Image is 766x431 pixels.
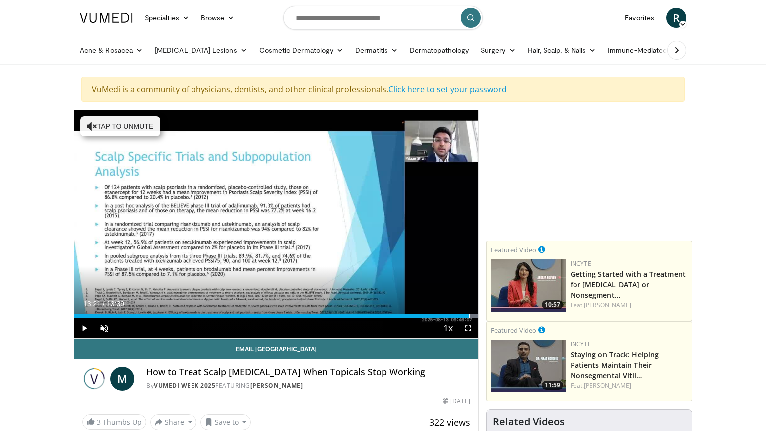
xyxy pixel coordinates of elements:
[571,269,686,300] a: Getting Started with a Treatment for [MEDICAL_DATA] or Nonsegment…
[74,40,149,60] a: Acne & Rosacea
[571,381,688,390] div: Feat.
[200,414,251,430] button: Save to
[493,416,565,428] h4: Related Videos
[491,259,566,312] img: e02a99de-beb8-4d69-a8cb-018b1ffb8f0c.png.150x105_q85_crop-smart_upscale.jpg
[458,318,478,338] button: Fullscreen
[602,40,683,60] a: Immune-Mediated
[81,77,685,102] div: VuMedi is a community of physicians, dentists, and other clinical professionals.
[150,414,196,430] button: Share
[571,350,659,380] a: Staying on Track: Helping Patients Maintain Their Nonsegmental Vitil…
[154,381,215,390] a: Vumedi Week 2025
[103,300,105,308] span: /
[666,8,686,28] a: R
[584,381,631,390] a: [PERSON_NAME]
[491,340,566,392] a: 11:59
[491,326,536,335] small: Featured Video
[491,340,566,392] img: fe0751a3-754b-4fa7-bfe3-852521745b57.png.150x105_q85_crop-smart_upscale.jpg
[388,84,507,95] a: Click here to set your password
[195,8,241,28] a: Browse
[584,301,631,309] a: [PERSON_NAME]
[97,417,101,427] span: 3
[619,8,660,28] a: Favorites
[107,300,124,308] span: 13:39
[146,381,470,390] div: By FEATURING
[80,116,160,136] button: Tap to unmute
[443,397,470,406] div: [DATE]
[429,416,470,428] span: 322 views
[491,259,566,312] a: 10:57
[83,300,101,308] span: 13:21
[404,40,475,60] a: Dermatopathology
[542,381,563,390] span: 11:59
[82,414,146,430] a: 3 Thumbs Up
[250,381,303,390] a: [PERSON_NAME]
[74,318,94,338] button: Play
[571,340,591,348] a: Incyte
[94,318,114,338] button: Unmute
[146,367,470,378] h4: How to Treat Scalp [MEDICAL_DATA] When Topicals Stop Working
[283,6,483,30] input: Search topics, interventions
[349,40,404,60] a: Dermatitis
[74,314,478,318] div: Progress Bar
[74,339,478,359] a: Email [GEOGRAPHIC_DATA]
[74,110,478,339] video-js: Video Player
[253,40,349,60] a: Cosmetic Dermatology
[542,300,563,309] span: 10:57
[491,245,536,254] small: Featured Video
[571,301,688,310] div: Feat.
[514,110,664,235] iframe: Advertisement
[522,40,602,60] a: Hair, Scalp, & Nails
[475,40,522,60] a: Surgery
[438,318,458,338] button: Playback Rate
[139,8,195,28] a: Specialties
[571,259,591,268] a: Incyte
[82,367,106,391] img: Vumedi Week 2025
[80,13,133,23] img: VuMedi Logo
[149,40,253,60] a: [MEDICAL_DATA] Lesions
[110,367,134,391] a: M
